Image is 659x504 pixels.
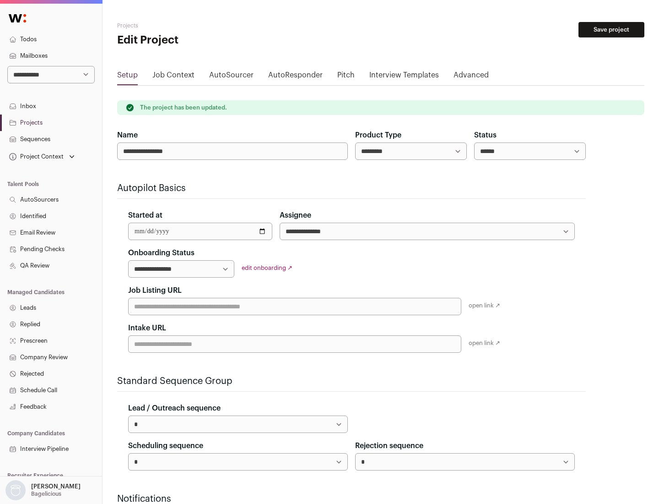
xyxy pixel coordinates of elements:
label: Status [474,130,497,141]
h2: Standard Sequence Group [117,375,586,388]
a: AutoResponder [268,70,323,84]
a: Advanced [454,70,489,84]
label: Job Listing URL [128,285,182,296]
a: Job Context [152,70,194,84]
a: Setup [117,70,138,84]
h2: Projects [117,22,293,29]
div: Project Context [7,153,64,160]
h2: Autopilot Basics [117,182,586,195]
label: Name [117,130,138,141]
label: Rejection sequence [355,440,423,451]
p: [PERSON_NAME] [31,483,81,490]
label: Lead / Outreach sequence [128,403,221,414]
label: Assignee [280,210,311,221]
a: Interview Templates [369,70,439,84]
img: Wellfound [4,9,31,27]
a: AutoSourcer [209,70,254,84]
label: Intake URL [128,323,166,334]
button: Open dropdown [7,150,76,163]
label: Onboarding Status [128,247,194,258]
p: The project has been updated. [140,104,227,111]
button: Save project [578,22,644,38]
a: Pitch [337,70,355,84]
img: nopic.png [5,480,26,500]
h1: Edit Project [117,33,293,48]
p: Bagelicious [31,490,61,498]
a: edit onboarding ↗ [242,265,292,271]
label: Product Type [355,130,401,141]
button: Open dropdown [4,480,82,500]
label: Scheduling sequence [128,440,203,451]
label: Started at [128,210,162,221]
